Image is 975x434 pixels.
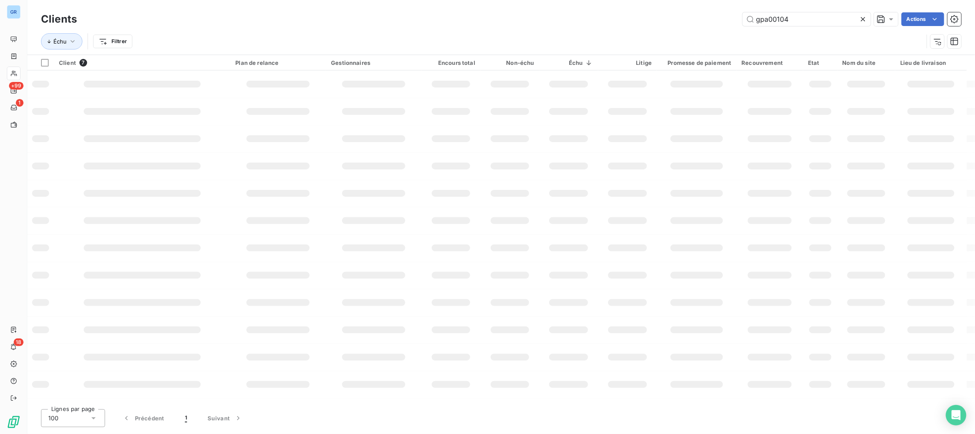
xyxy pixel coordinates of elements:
button: Échu [41,33,82,50]
div: Open Intercom Messenger [946,405,966,425]
span: 18 [14,338,23,346]
div: GR [7,5,20,19]
div: Encours total [427,59,475,66]
button: 1 [175,409,197,427]
div: Échu [545,59,593,66]
div: Recouvrement [742,59,798,66]
div: Litige [603,59,652,66]
button: Suivant [197,409,253,427]
div: Gestionnaires [331,59,416,66]
span: +99 [9,82,23,90]
h3: Clients [41,12,77,27]
div: Lieu de livraison [900,59,961,66]
img: Logo LeanPay [7,415,20,429]
span: Client [59,59,76,66]
div: Non-échu [486,59,534,66]
span: 1 [16,99,23,107]
div: Plan de relance [235,59,321,66]
div: Nom du site [843,59,890,66]
div: Etat [808,59,832,66]
div: Promesse de paiement [662,59,731,66]
button: Précédent [112,409,175,427]
span: Échu [53,38,67,45]
button: Filtrer [93,35,132,48]
button: Actions [902,12,944,26]
span: 1 [185,414,187,422]
span: 100 [48,414,59,422]
span: 7 [79,59,87,67]
input: Rechercher [743,12,871,26]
